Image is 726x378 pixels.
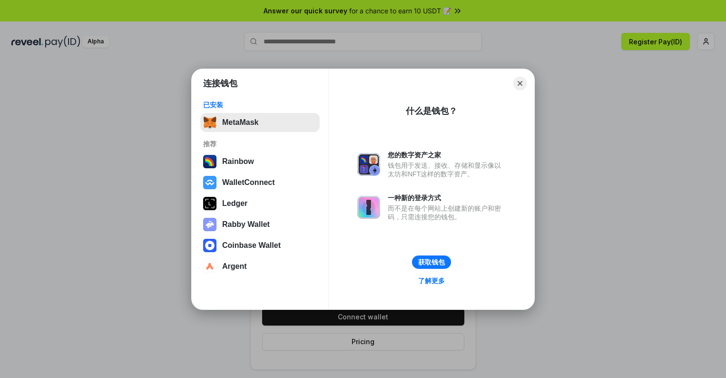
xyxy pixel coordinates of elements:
div: 您的数字资产之家 [388,151,506,159]
button: 获取钱包 [412,255,451,269]
img: svg+xml,%3Csvg%20xmlns%3D%22http%3A%2F%2Fwww.w3.org%2F2000%2Fsvg%22%20fill%3D%22none%22%20viewBox... [357,196,380,219]
div: 了解更多 [418,276,445,285]
img: svg+xml,%3Csvg%20xmlns%3D%22http%3A%2F%2Fwww.w3.org%2F2000%2Fsvg%22%20width%3D%2228%22%20height%3... [203,197,216,210]
button: Rabby Wallet [200,215,320,234]
div: 钱包用于发送、接收、存储和显示像以太坊和NFT这样的数字资产。 [388,161,506,178]
img: svg+xml,%3Csvg%20width%3D%2228%22%20height%3D%2228%22%20viewBox%3D%220%200%2028%2028%22%20fill%3D... [203,176,216,189]
button: Close [513,77,527,90]
img: svg+xml,%3Csvg%20width%3D%2228%22%20height%3D%2228%22%20viewBox%3D%220%200%2028%2028%22%20fill%3D... [203,260,216,273]
img: svg+xml,%3Csvg%20width%3D%22120%22%20height%3D%22120%22%20viewBox%3D%220%200%20120%20120%22%20fil... [203,155,216,168]
div: MetaMask [222,118,258,127]
div: 什么是钱包？ [406,105,457,117]
div: WalletConnect [222,178,275,187]
button: Argent [200,257,320,276]
div: 一种新的登录方式 [388,194,506,202]
img: svg+xml,%3Csvg%20xmlns%3D%22http%3A%2F%2Fwww.w3.org%2F2000%2Fsvg%22%20fill%3D%22none%22%20viewBox... [203,218,216,231]
div: 获取钱包 [418,258,445,266]
a: 了解更多 [412,275,451,287]
h1: 连接钱包 [203,78,237,89]
button: Rainbow [200,152,320,171]
img: svg+xml,%3Csvg%20xmlns%3D%22http%3A%2F%2Fwww.w3.org%2F2000%2Fsvg%22%20fill%3D%22none%22%20viewBox... [357,153,380,176]
div: Argent [222,262,247,271]
div: 推荐 [203,140,317,148]
div: 已安装 [203,101,317,109]
div: 而不是在每个网站上创建新的账户和密码，只需连接您的钱包。 [388,204,506,221]
img: svg+xml,%3Csvg%20width%3D%2228%22%20height%3D%2228%22%20viewBox%3D%220%200%2028%2028%22%20fill%3D... [203,239,216,252]
div: Rainbow [222,157,254,166]
button: WalletConnect [200,173,320,192]
button: Ledger [200,194,320,213]
button: MetaMask [200,113,320,132]
img: svg+xml,%3Csvg%20fill%3D%22none%22%20height%3D%2233%22%20viewBox%3D%220%200%2035%2033%22%20width%... [203,116,216,129]
div: Ledger [222,199,247,208]
button: Coinbase Wallet [200,236,320,255]
div: Coinbase Wallet [222,241,281,250]
div: Rabby Wallet [222,220,270,229]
